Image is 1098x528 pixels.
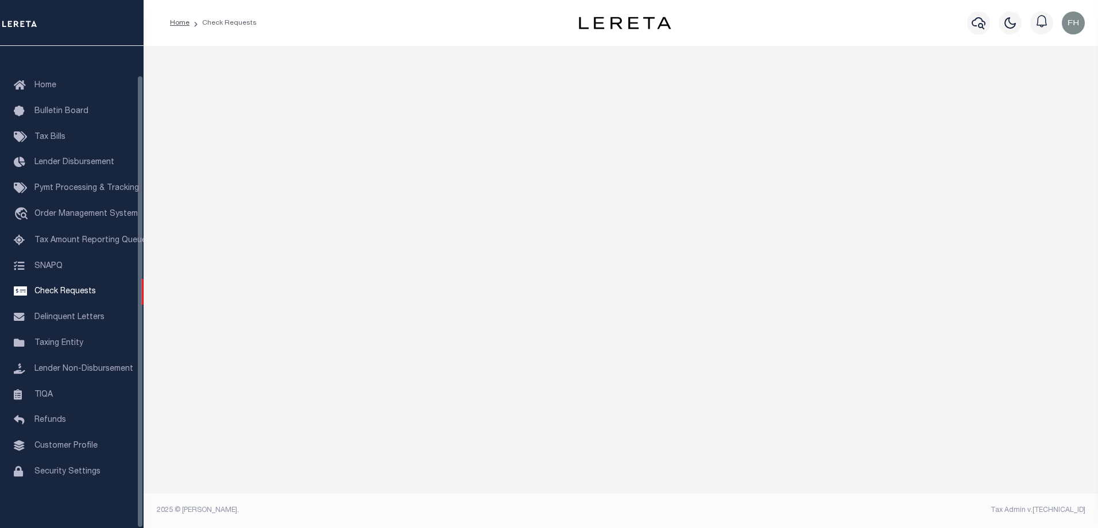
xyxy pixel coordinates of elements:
[148,505,621,515] div: 2025 © [PERSON_NAME].
[34,158,114,166] span: Lender Disbursement
[34,365,133,373] span: Lender Non-Disbursement
[34,390,53,398] span: TIQA
[34,442,98,450] span: Customer Profile
[34,133,65,141] span: Tax Bills
[34,313,105,321] span: Delinquent Letters
[579,17,671,29] img: logo-dark.svg
[34,236,146,244] span: Tax Amount Reporting Queue
[170,20,190,26] a: Home
[34,416,66,424] span: Refunds
[34,262,63,270] span: SNAPQ
[190,18,257,28] li: Check Requests
[34,288,96,296] span: Check Requests
[34,468,100,476] span: Security Settings
[629,505,1085,515] div: Tax Admin v.[TECHNICAL_ID]
[14,207,32,222] i: travel_explore
[34,81,56,90] span: Home
[34,210,138,218] span: Order Management System
[34,107,88,115] span: Bulletin Board
[1062,11,1085,34] img: svg+xml;base64,PHN2ZyB4bWxucz0iaHR0cDovL3d3dy53My5vcmcvMjAwMC9zdmciIHBvaW50ZXItZXZlbnRzPSJub25lIi...
[34,184,139,192] span: Pymt Processing & Tracking
[34,339,83,347] span: Taxing Entity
